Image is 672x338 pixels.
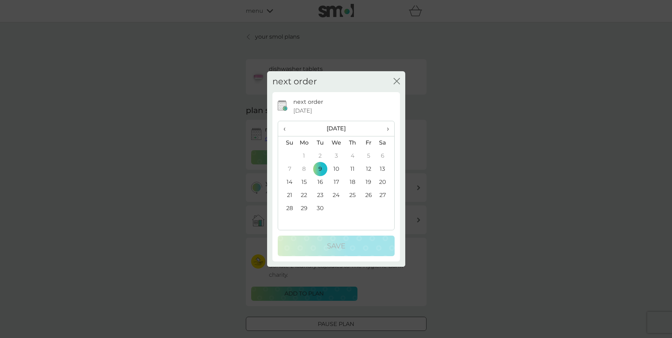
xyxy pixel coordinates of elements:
th: Th [344,136,360,150]
td: 8 [296,163,312,176]
td: 4 [344,150,360,163]
td: 21 [278,189,296,202]
td: 14 [278,176,296,189]
td: 6 [376,150,394,163]
td: 26 [361,189,377,202]
td: 9 [312,163,328,176]
th: Su [278,136,296,150]
td: 23 [312,189,328,202]
td: 5 [361,150,377,163]
th: Fr [361,136,377,150]
td: 12 [361,163,377,176]
p: Save [327,240,345,252]
th: We [328,136,344,150]
span: ‹ [283,121,291,136]
td: 2 [312,150,328,163]
td: 7 [278,163,296,176]
td: 29 [296,202,312,215]
td: 20 [376,176,394,189]
td: 11 [344,163,360,176]
span: [DATE] [293,106,312,116]
td: 18 [344,176,360,189]
td: 16 [312,176,328,189]
td: 25 [344,189,360,202]
td: 15 [296,176,312,189]
td: 27 [376,189,394,202]
th: [DATE] [296,121,377,136]
td: 17 [328,176,344,189]
td: 13 [376,163,394,176]
th: Tu [312,136,328,150]
td: 24 [328,189,344,202]
th: Mo [296,136,312,150]
span: › [382,121,389,136]
td: 19 [361,176,377,189]
th: Sa [376,136,394,150]
button: close [394,78,400,85]
td: 30 [312,202,328,215]
td: 22 [296,189,312,202]
td: 1 [296,150,312,163]
button: Save [278,236,395,256]
td: 3 [328,150,344,163]
p: next order [293,97,323,107]
td: 10 [328,163,344,176]
h2: next order [272,77,317,87]
td: 28 [278,202,296,215]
